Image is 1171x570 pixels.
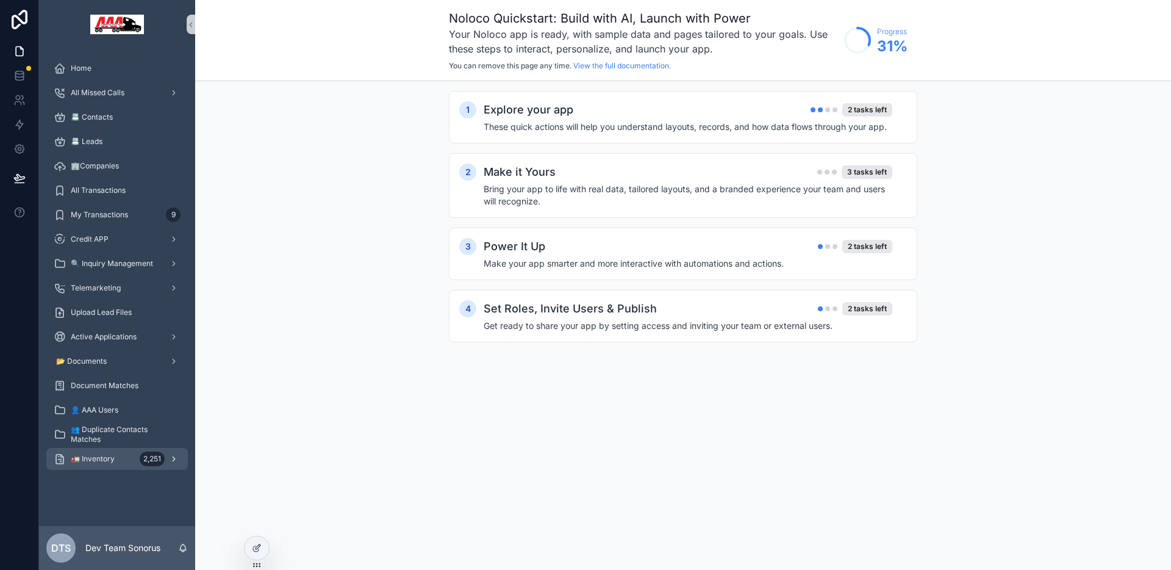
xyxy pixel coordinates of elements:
h3: Your Noloco app is ready, with sample data and pages tailored to your goals. Use these steps to i... [449,27,838,56]
span: 👤 AAA Users [71,405,118,415]
span: All Transactions [71,186,126,195]
span: Document Matches [71,381,138,391]
a: 🏢Companies [46,155,188,177]
span: Credit APP [71,234,109,244]
a: Active Applications [46,326,188,348]
span: Home [71,63,91,73]
span: 👥 Duplicate Contacts Matches [71,425,176,444]
div: scrollable content [39,49,195,486]
span: Upload Lead Files [71,308,132,317]
a: Credit APP [46,228,188,250]
a: Upload Lead Files [46,301,188,323]
span: 31 % [877,37,908,56]
span: Telemarketing [71,283,121,293]
span: 🔍 Inquiry Management [71,259,153,269]
img: App logo [90,15,144,34]
span: 🚛 Inventory [71,454,115,464]
a: Home [46,57,188,79]
span: Progress [877,27,908,37]
div: 2,251 [140,452,165,466]
a: All Missed Calls [46,82,188,104]
a: 📇 Contacts [46,106,188,128]
span: You can remove this page any time. [449,61,571,70]
p: Dev Team Sonorus [85,542,160,554]
span: Active Applications [71,332,137,342]
span: 📇 Leads [71,137,102,146]
span: 🏢Companies [71,161,119,171]
a: 🚛 Inventory2,251 [46,448,188,470]
span: My Transactions [71,210,128,220]
span: All Missed Calls [71,88,124,98]
span: 📂 Documents [56,356,107,366]
a: 👥 Duplicate Contacts Matches [46,424,188,446]
a: 📇 Leads [46,131,188,153]
a: My Transactions9 [46,204,188,226]
a: All Transactions [46,179,188,201]
a: 👤 AAA Users [46,399,188,421]
span: 📇 Contacts [71,112,113,122]
div: 9 [166,207,181,222]
a: 📂 Documents [46,350,188,372]
a: Telemarketing [46,277,188,299]
span: DTS [51,541,71,555]
a: Document Matches [46,375,188,397]
a: View the full documentation. [573,61,671,70]
h1: Noloco Quickstart: Build with AI, Launch with Power [449,10,838,27]
a: 🔍 Inquiry Management [46,253,188,275]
